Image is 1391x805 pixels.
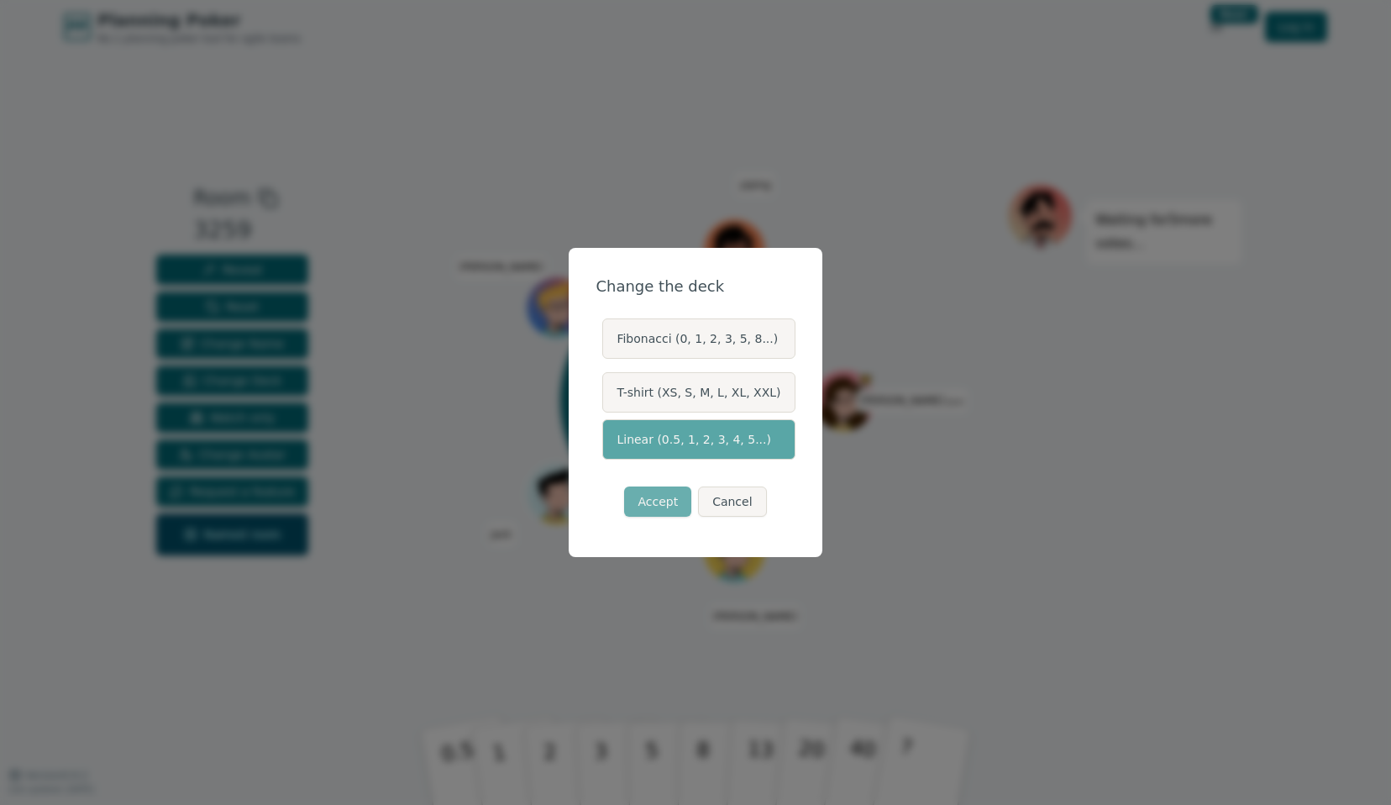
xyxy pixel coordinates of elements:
label: Linear (0.5, 1, 2, 3, 4, 5...) [602,419,795,460]
button: Accept [624,487,691,517]
button: Cancel [698,487,766,517]
label: Fibonacci (0, 1, 2, 3, 5, 8...) [602,318,795,359]
div: Change the deck [596,275,795,298]
label: T-shirt (XS, S, M, L, XL, XXL) [602,372,795,413]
